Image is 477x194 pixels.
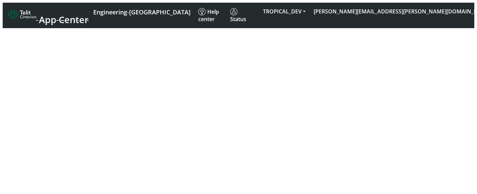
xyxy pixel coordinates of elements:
[39,13,89,26] span: App Center
[8,7,88,23] a: App Center
[93,8,191,16] span: Engineering-[GEOGRAPHIC_DATA]
[227,5,259,25] a: Status
[8,9,36,20] img: logo-telit-cinterion-gw-new.png
[230,8,237,15] img: status.svg
[93,5,190,18] a: Your current platform instance
[196,5,227,25] a: Help center
[230,8,246,23] span: Status
[259,5,310,17] button: TROPICAL_DEV
[198,8,219,23] span: Help center
[198,8,206,15] img: knowledge.svg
